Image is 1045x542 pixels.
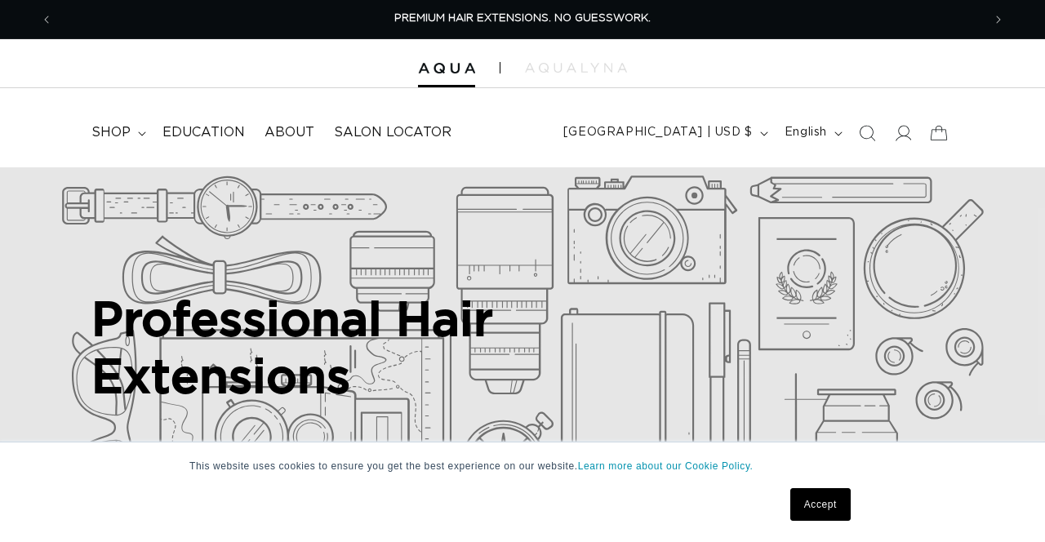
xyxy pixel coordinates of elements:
a: Education [153,114,255,151]
a: Accept [790,488,851,521]
button: [GEOGRAPHIC_DATA] | USD $ [554,118,775,149]
img: aqualyna.com [525,63,627,73]
a: Learn more about our Cookie Policy. [578,460,754,472]
span: English [785,124,827,141]
p: This website uses cookies to ensure you get the best experience on our website. [189,459,856,473]
summary: shop [82,114,153,151]
span: Salon Locator [334,124,451,141]
summary: Search [849,115,885,151]
h2: Professional Hair Extensions [91,290,712,403]
span: About [265,124,314,141]
span: PREMIUM HAIR EXTENSIONS. NO GUESSWORK. [394,13,651,24]
span: Education [162,124,245,141]
a: About [255,114,324,151]
button: Next announcement [981,4,1016,35]
button: Previous announcement [29,4,64,35]
img: Aqua Hair Extensions [418,63,475,74]
a: Salon Locator [324,114,461,151]
button: English [775,118,849,149]
span: shop [91,124,131,141]
span: [GEOGRAPHIC_DATA] | USD $ [563,124,753,141]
